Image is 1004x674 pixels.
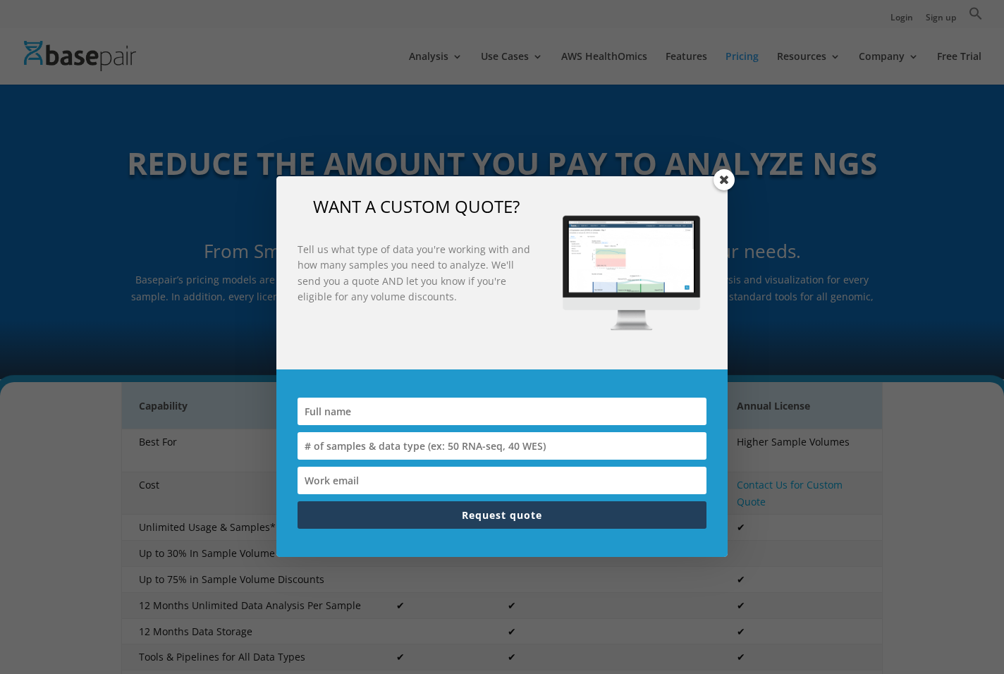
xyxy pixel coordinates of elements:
[298,467,706,494] input: Work email
[298,432,706,460] input: # of samples & data type (ex: 50 RNA-seq, 40 WES)
[298,398,706,425] input: Full name
[313,195,520,218] span: WANT A CUSTOM QUOTE?
[714,366,996,612] iframe: Drift Widget Chat Window
[462,508,542,522] span: Request quote
[933,603,987,657] iframe: Drift Widget Chat Controller
[298,501,706,529] button: Request quote
[298,243,530,303] strong: Tell us what type of data you're working with and how many samples you need to analyze. We'll sen...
